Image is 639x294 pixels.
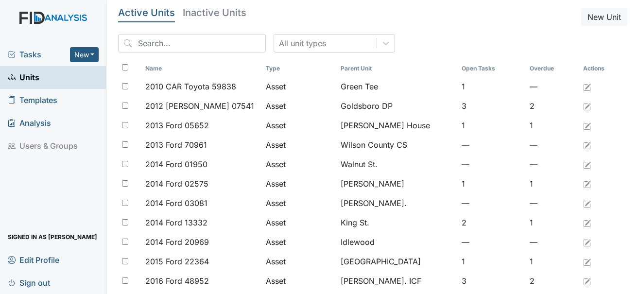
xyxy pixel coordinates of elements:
[262,96,337,116] td: Asset
[145,158,207,170] span: 2014 Ford 01950
[8,70,39,85] span: Units
[262,271,337,291] td: Asset
[8,93,57,108] span: Templates
[583,158,591,170] a: Edit
[70,47,99,62] button: New
[526,60,579,77] th: Toggle SortBy
[526,116,579,135] td: 1
[262,232,337,252] td: Asset
[262,60,337,77] th: Toggle SortBy
[583,81,591,92] a: Edit
[145,81,236,92] span: 2010 CAR Toyota 59838
[458,271,526,291] td: 3
[583,275,591,287] a: Edit
[526,213,579,232] td: 1
[337,174,457,193] td: [PERSON_NAME]
[145,236,209,248] span: 2014 Ford 20969
[337,77,457,96] td: Green Tee
[458,116,526,135] td: 1
[583,236,591,248] a: Edit
[337,96,457,116] td: Goldsboro DP
[526,135,579,155] td: —
[8,275,50,290] span: Sign out
[262,252,337,271] td: Asset
[581,8,627,26] button: New Unit
[526,271,579,291] td: 2
[583,178,591,190] a: Edit
[145,217,207,228] span: 2014 Ford 13332
[145,256,209,267] span: 2015 Ford 22364
[579,60,627,77] th: Actions
[337,135,457,155] td: Wilson County CS
[583,139,591,151] a: Edit
[145,178,208,190] span: 2014 Ford 02575
[8,116,51,131] span: Analysis
[583,197,591,209] a: Edit
[526,174,579,193] td: 1
[262,213,337,232] td: Asset
[141,60,262,77] th: Toggle SortBy
[145,120,209,131] span: 2013 Ford 05652
[526,252,579,271] td: 1
[8,229,97,244] span: Signed in as [PERSON_NAME]
[262,116,337,135] td: Asset
[262,135,337,155] td: Asset
[122,64,128,70] input: Toggle All Rows Selected
[458,193,526,213] td: —
[118,8,175,17] h5: Active Units
[458,232,526,252] td: —
[279,37,326,49] div: All unit types
[145,139,207,151] span: 2013 Ford 70961
[183,8,246,17] h5: Inactive Units
[458,60,526,77] th: Toggle SortBy
[583,100,591,112] a: Edit
[118,34,266,52] input: Search...
[262,193,337,213] td: Asset
[583,120,591,131] a: Edit
[8,252,59,267] span: Edit Profile
[458,77,526,96] td: 1
[337,60,457,77] th: Toggle SortBy
[337,155,457,174] td: Walnut St.
[337,116,457,135] td: [PERSON_NAME] House
[337,193,457,213] td: [PERSON_NAME].
[337,252,457,271] td: [GEOGRAPHIC_DATA]
[8,49,70,60] a: Tasks
[526,77,579,96] td: —
[458,213,526,232] td: 2
[583,217,591,228] a: Edit
[145,275,209,287] span: 2016 Ford 48952
[145,100,254,112] span: 2012 [PERSON_NAME] 07541
[526,232,579,252] td: —
[262,174,337,193] td: Asset
[145,197,207,209] span: 2014 Ford 03081
[337,213,457,232] td: King St.
[337,271,457,291] td: [PERSON_NAME]. ICF
[458,252,526,271] td: 1
[262,77,337,96] td: Asset
[262,155,337,174] td: Asset
[458,174,526,193] td: 1
[526,193,579,213] td: —
[458,135,526,155] td: —
[583,256,591,267] a: Edit
[526,96,579,116] td: 2
[337,232,457,252] td: Idlewood
[526,155,579,174] td: —
[458,96,526,116] td: 3
[458,155,526,174] td: —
